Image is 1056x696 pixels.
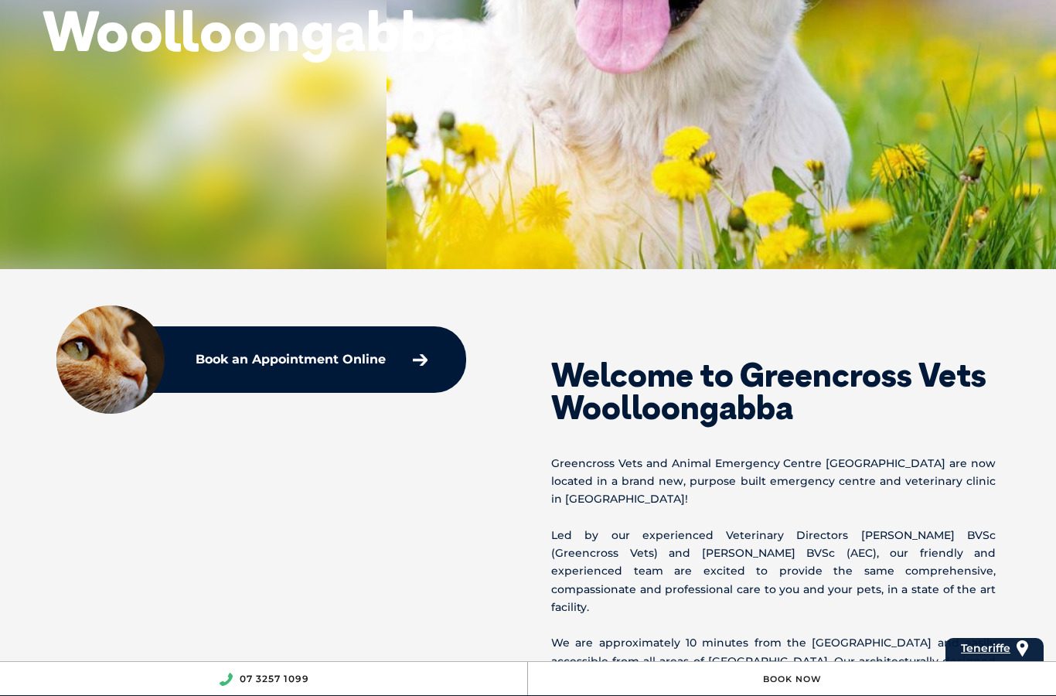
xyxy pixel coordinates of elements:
[240,673,309,684] a: 07 3257 1099
[1017,640,1028,657] img: location_pin.svg
[551,455,996,509] p: Greencross Vets and Animal Emergency Centre [GEOGRAPHIC_DATA] are now located in a brand new, pur...
[961,638,1010,659] a: Teneriffe
[763,674,822,684] a: Book Now
[551,359,996,424] h2: Welcome to Greencross Vets Woolloongabba
[551,527,996,616] p: Led by our experienced Veterinary Directors [PERSON_NAME] BVSc (Greencross Vets) and [PERSON_NAME...
[196,353,386,366] p: Book an Appointment Online
[188,346,435,374] a: Book an Appointment Online
[219,673,233,686] img: location_phone.svg
[961,641,1010,655] span: Teneriffe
